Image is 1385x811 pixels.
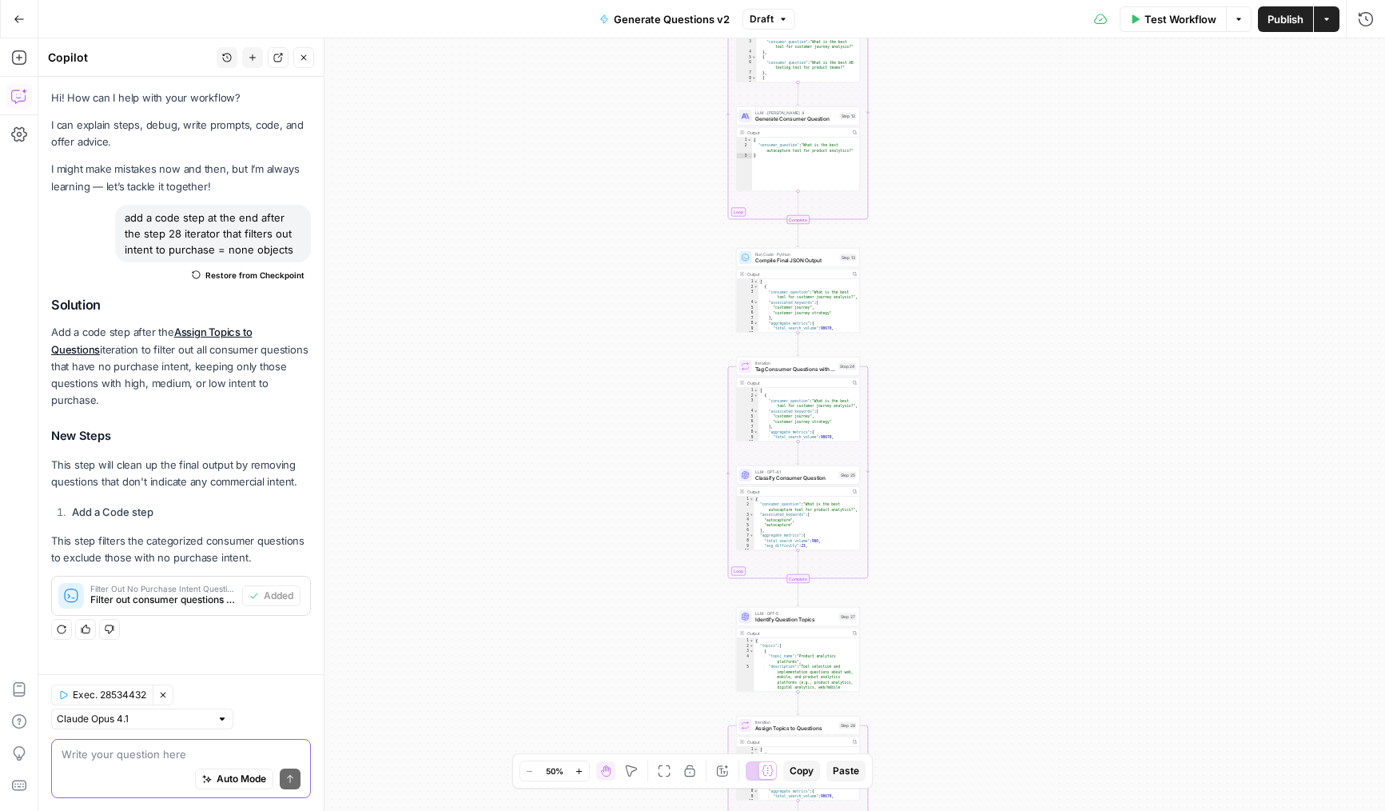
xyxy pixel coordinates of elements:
div: Step 25 [839,472,857,479]
span: Copy [790,764,814,778]
span: Toggle code folding, rows 1 through 4102 [754,747,758,753]
button: Draft [742,9,795,30]
span: Toggle code folding, rows 5 through 7 [752,55,757,61]
span: Toggle code folding, rows 8 through 14 [754,429,758,435]
div: 10 [737,799,759,805]
span: LLM · GPT-5 [755,610,836,617]
div: Copilot [48,50,212,66]
div: 5 [737,665,754,717]
div: 5 [737,523,754,529]
div: 3 [737,513,754,518]
span: Publish [1268,11,1303,27]
div: 1 [737,638,754,644]
button: Auto Mode [195,769,273,789]
div: 4 [737,517,754,523]
span: Toggle code folding, rows 8 through 10 [752,76,757,82]
span: Assign Topics to Questions [755,725,836,733]
div: 2 [737,143,753,154]
div: 1 [737,497,754,502]
div: Complete [736,574,860,583]
div: 4 [737,50,757,55]
span: Auto Mode [217,772,266,786]
span: Toggle code folding, rows 8 through 14 [754,789,758,794]
div: 1 [737,747,759,753]
div: 1 [737,279,759,285]
div: 8 [737,538,754,544]
span: 50% [546,765,563,777]
div: 6 [737,60,757,70]
div: 3 [737,290,759,300]
span: Toggle code folding, rows 8 through 14 [754,321,758,326]
span: Toggle code folding, rows 1 through 3 [747,138,752,143]
div: Output [747,739,848,745]
span: Restore from Checkpoint [205,269,304,282]
div: 3 [737,398,759,409]
div: IterationAssign Topics to QuestionsStep 28Output[ { "consumer_question":"What is the best tool fo... [736,716,860,801]
span: Toggle code folding, rows 2 through 15 [754,285,758,290]
div: Output [747,489,848,495]
div: 10 [737,549,754,554]
button: Paste [826,761,866,781]
div: 8 [737,321,759,326]
span: Paste [833,764,859,778]
div: Step 24 [838,363,857,370]
p: I can explain steps, debug, write prompts, code, and offer advice. [51,117,311,150]
div: 4 [737,654,754,665]
strong: Add a Code step [72,505,153,518]
span: Toggle code folding, rows 2 through 20 [754,753,758,758]
span: LLM · GPT-4.1 [755,469,836,475]
div: Step 12 [840,113,857,120]
div: 2 [737,285,759,290]
div: 7 [737,316,759,322]
div: 1 [737,388,759,394]
div: 9 [737,326,759,332]
g: Edge from step_24 to step_25 [797,441,799,465]
div: add a code step at the end after the step 28 iterator that filters out intent to purchase = none ... [115,205,311,262]
div: 2 [737,502,754,513]
div: Complete [786,215,810,224]
div: 7 [737,425,759,430]
div: 4 [737,300,759,306]
div: 5 [737,414,759,420]
span: Toggle code folding, rows 4 through 7 [754,300,758,306]
span: Toggle code folding, rows 4 through 7 [754,409,758,414]
p: This step will clean up the final output by removing questions that don't indicate any commercial... [51,457,311,490]
span: Run Code · Python [755,251,837,258]
p: I might make mistakes now and then, but I’m always learning — let’s tackle it together! [51,161,311,194]
div: 8 [737,429,759,435]
div: LoopIterationTag Consumer Questions with AttributesStep 24Output[ { "consumer_question":"What is ... [736,357,860,441]
div: 3 [737,39,757,50]
span: Test Workflow [1144,11,1216,27]
div: 8 [737,76,757,82]
h3: New Steps [51,425,311,446]
div: 9 [737,81,757,97]
div: 1 [737,138,753,143]
button: Copy [783,761,820,781]
div: Output [747,380,848,386]
p: Add a code step after the iteration to filter out all consumer questions that have no purchase in... [51,324,311,409]
div: 4 [737,409,759,414]
span: Generate Consumer Question [755,115,837,123]
span: Toggle code folding, rows 1 through 45 [750,638,754,644]
div: LLM · GPT-4.1Classify Consumer QuestionStep 25Output{ "consumer_question":"What is the best autoc... [736,465,860,550]
div: 2 [737,644,754,649]
div: 9 [737,544,754,549]
g: Edge from step_24-iteration-end to step_27 [797,583,799,606]
div: 10 [737,440,759,445]
span: Filter Out No Purchase Intent Questions [90,585,236,593]
span: Generate Questions v2 [614,11,730,27]
div: 6 [737,310,759,316]
div: 7 [737,70,757,76]
div: Complete [786,574,810,583]
span: Filter out consumer questions where intent_to_purchase equals "none", keeping only questions with... [90,593,236,607]
span: Classify Consumer Question [755,474,836,482]
p: This step filters the categorized consumer questions to exclude those with no purchase intent. [51,533,311,566]
div: Step 13 [840,254,857,262]
a: Assign Topics to Questions [51,326,252,355]
div: 7 [737,533,754,539]
div: Output [747,130,848,136]
div: Step 28 [839,722,857,729]
button: Generate Questions v2 [590,6,739,32]
span: Exec. 28534432 [73,688,146,702]
p: Hi! How can I help with your workflow? [51,90,311,106]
